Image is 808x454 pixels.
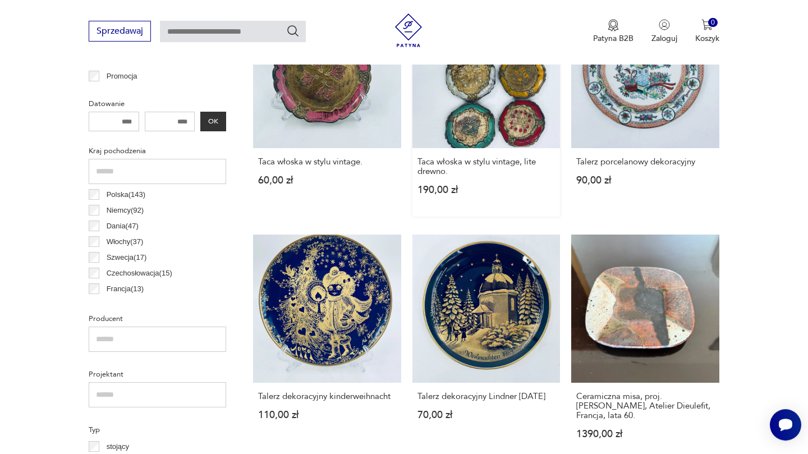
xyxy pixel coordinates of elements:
[200,112,226,131] button: OK
[258,176,396,185] p: 60,00 zł
[576,157,714,167] h3: Talerz porcelanowy dekoracyjny
[107,189,145,201] p: Polska ( 143 )
[107,70,137,82] p: Promocja
[695,19,719,44] button: 0Koszyk
[412,1,560,217] a: Taca włoska w stylu vintage, lite drewno.Taca włoska w stylu vintage, lite drewno.190,00 zł
[107,299,195,311] p: [GEOGRAPHIC_DATA] ( 10 )
[417,157,555,176] h3: Taca włoska w stylu vintage, lite drewno.
[107,267,172,279] p: Czechosłowacja ( 15 )
[286,24,300,38] button: Szukaj
[107,220,139,232] p: Dania ( 47 )
[417,185,555,195] p: 190,00 zł
[107,251,147,264] p: Szwecja ( 17 )
[576,429,714,439] p: 1390,00 zł
[576,392,714,420] h3: Ceramiczna misa, proj. [PERSON_NAME], Atelier Dieulefit, Francja, lata 60.
[89,368,226,380] p: Projektant
[593,33,633,44] p: Patyna B2B
[593,19,633,44] a: Ikona medaluPatyna B2B
[258,410,396,420] p: 110,00 zł
[392,13,425,47] img: Patyna - sklep z meblami i dekoracjami vintage
[89,98,226,110] p: Datowanie
[708,18,718,27] div: 0
[651,19,677,44] button: Zaloguj
[253,1,401,217] a: Taca włoska w stylu vintage.Taca włoska w stylu vintage.60,00 zł
[89,28,151,36] a: Sprzedawaj
[107,441,129,453] p: stojący
[89,21,151,42] button: Sprzedawaj
[651,33,677,44] p: Zaloguj
[89,424,226,436] p: Typ
[89,145,226,157] p: Kraj pochodzenia
[107,204,144,217] p: Niemcy ( 92 )
[89,313,226,325] p: Producent
[701,19,713,30] img: Ikona koszyka
[258,157,396,167] h3: Taca włoska w stylu vintage.
[593,19,633,44] button: Patyna B2B
[258,392,396,401] h3: Talerz dekoracyjny kinderweihnacht
[107,236,144,248] p: Włochy ( 37 )
[417,410,555,420] p: 70,00 zł
[695,33,719,44] p: Koszyk
[417,392,555,401] h3: Talerz dekoracyjny Lindner [DATE]
[659,19,670,30] img: Ikonka użytkownika
[571,1,719,217] a: Talerz porcelanowy dekoracyjnyTalerz porcelanowy dekoracyjny90,00 zł
[608,19,619,31] img: Ikona medalu
[576,176,714,185] p: 90,00 zł
[107,283,144,295] p: Francja ( 13 )
[770,409,801,441] iframe: Smartsupp widget button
